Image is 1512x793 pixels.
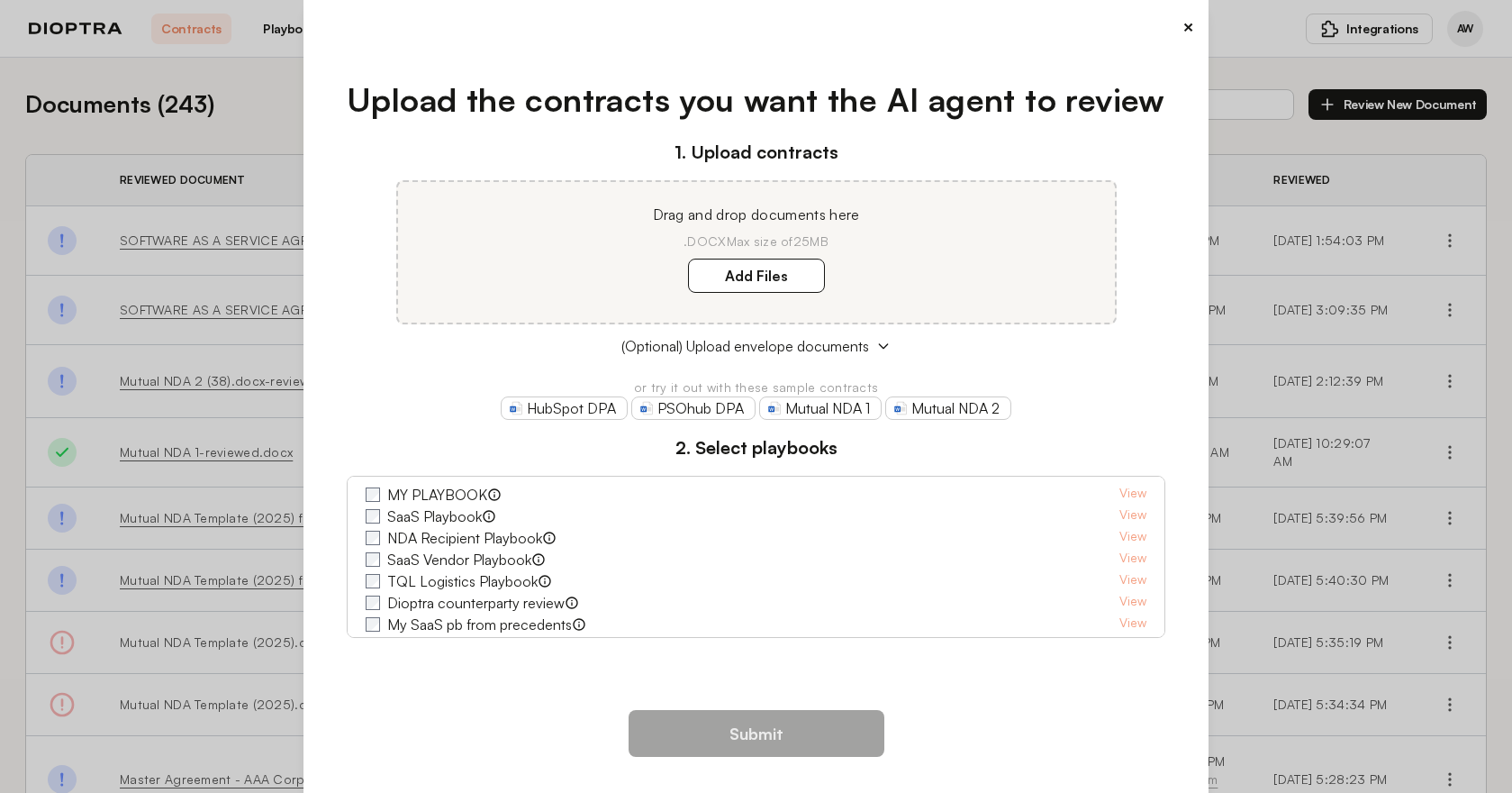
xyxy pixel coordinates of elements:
[347,378,1165,396] p: or try it out with these sample contracts
[387,549,531,570] label: SaaS Vendor Playbook
[1119,570,1146,592] a: View
[387,484,487,506] label: MY PLAYBOOK
[631,396,756,420] a: PSOhub DPA
[347,139,1165,166] h3: 1. Upload contracts
[1119,484,1146,506] a: View
[347,434,1165,461] h3: 2. Select playbooks
[1119,549,1146,570] a: View
[347,76,1165,124] h1: Upload the contracts you want the AI agent to review
[387,527,542,549] label: NDA Recipient Playbook
[885,396,1011,420] a: Mutual NDA 2
[387,570,538,592] label: TQL Logistics Playbook
[1119,506,1146,527] a: View
[420,204,1093,225] p: Drag and drop documents here
[1119,635,1146,657] a: View
[688,259,825,293] label: Add Files
[1119,527,1146,549] a: View
[387,592,565,614] label: Dioptra counterparty review
[387,614,572,635] label: My SaaS pb from precedents
[347,335,1165,357] button: (Optional) Upload envelope documents
[387,635,495,657] label: Testing Playbook
[621,335,869,357] span: (Optional) Upload envelope documents
[387,506,482,527] label: SaaS Playbook
[420,232,1093,251] p: .DOCX Max size of 25MB
[501,396,628,420] a: HubSpot DPA
[629,710,884,757] button: Submit
[759,396,882,420] a: Mutual NDA 1
[1182,14,1194,40] button: ×
[1119,592,1146,614] a: View
[1119,614,1146,635] a: View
